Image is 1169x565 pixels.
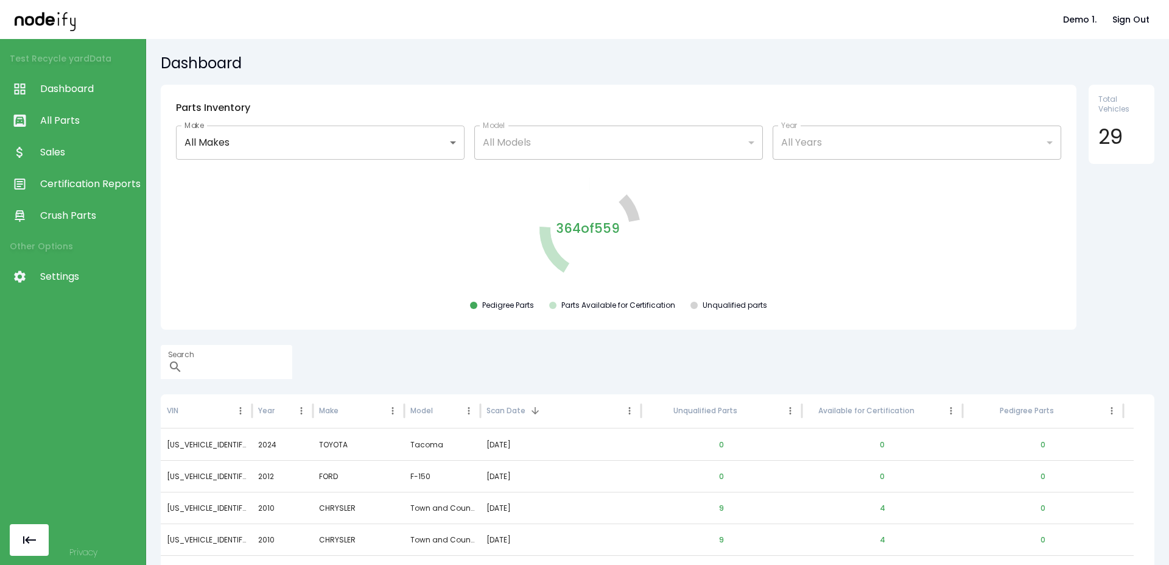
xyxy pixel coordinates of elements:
[252,460,313,492] div: 2012
[561,300,675,310] div: Parts Available for Certification
[313,428,404,460] div: TOYOTA
[486,405,525,416] div: Scan Date
[1098,124,1145,149] h4: 29
[703,300,767,310] div: Unqualified parts
[1058,9,1101,31] button: Demo 1.
[709,525,734,555] button: 9
[40,269,139,284] span: Settings
[384,402,401,419] button: Make column menu
[781,120,798,130] label: Year
[161,428,252,460] div: 3TMLB5JN3RM076286
[276,402,293,419] button: Sort
[404,428,480,460] div: Tacoma
[313,460,404,492] div: FORD
[527,402,544,419] button: Sort
[313,492,404,524] div: CHRYSLER
[319,405,339,416] div: Make
[40,113,139,128] span: All Parts
[486,524,635,555] div: [DATE]
[340,402,357,419] button: Sort
[782,402,799,419] button: Unqualified Parts column menu
[40,177,139,191] span: Certification Reports
[556,219,620,238] p: 364 of 559
[483,120,505,130] label: Model
[739,402,756,419] button: Sort
[870,494,895,523] button: 4
[818,405,914,416] div: Available for Certification
[1000,405,1054,416] div: Pedigree Parts
[673,405,737,416] div: Unqualified Parts
[870,525,895,555] button: 4
[232,402,249,419] button: VIN column menu
[167,405,178,416] div: VIN
[1098,94,1145,114] span: Total Vehicles
[293,402,310,419] button: Year column menu
[161,524,252,555] div: 2A4RR2D16AR386663
[161,460,252,492] div: 1FTFW1EF5CFB77270
[410,405,433,416] div: Model
[161,54,1154,73] h5: Dashboard
[870,462,894,491] button: 0
[1108,9,1154,31] button: Sign Out
[1103,402,1120,419] button: Pedigree Parts column menu
[434,402,451,419] button: Sort
[1055,402,1072,419] button: Sort
[176,126,465,160] div: All Makes
[404,524,480,555] div: Town and Country
[40,208,139,223] span: Crush Parts
[621,402,638,419] button: Scan Date column menu
[404,460,480,492] div: F-150
[943,402,960,419] button: Available for Certification column menu
[709,430,734,460] button: 0
[709,462,734,491] button: 0
[474,126,763,160] div: All Models
[482,300,534,310] div: Pedigree Parts
[404,492,480,524] div: Town and Country
[486,461,635,492] div: [DATE]
[40,145,139,160] span: Sales
[258,405,275,416] div: Year
[252,524,313,555] div: 2010
[180,402,197,419] button: Sort
[870,430,894,460] button: 0
[184,120,204,130] label: Make
[176,100,1061,116] h6: Parts Inventory
[40,82,139,96] span: Dashboard
[773,126,1061,160] div: All Years
[313,524,404,555] div: CHRYSLER
[168,349,194,360] label: Search
[252,492,313,524] div: 2010
[916,402,933,419] button: Sort
[69,546,97,558] a: Privacy
[486,492,635,524] div: [DATE]
[15,8,75,30] img: nodeify
[709,494,734,523] button: 9
[460,402,477,419] button: Model column menu
[486,429,635,460] div: [DATE]
[252,428,313,460] div: 2024
[161,492,252,524] div: 2A4RR2D16AR386663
